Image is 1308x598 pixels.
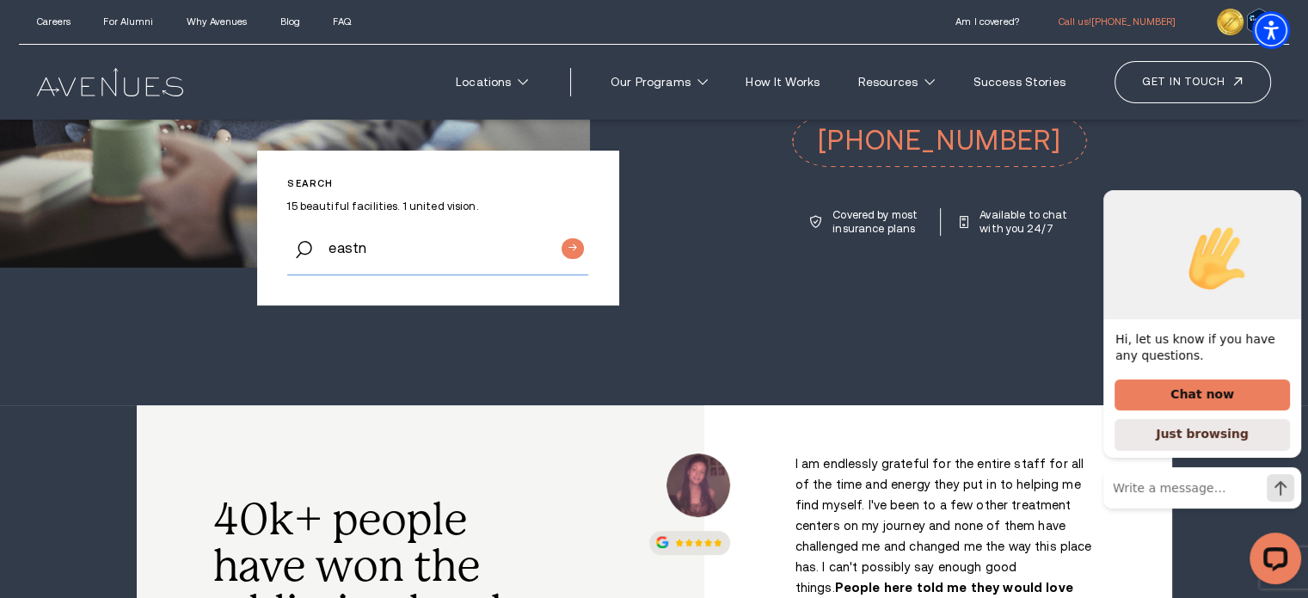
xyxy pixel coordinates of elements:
button: Chat now [144,379,319,411]
a: Careers [37,16,71,27]
a: Available to chat with you 24/7 [959,208,1069,236]
a: Am I covered? [955,16,1018,27]
p: 15 beautiful facilities. 1 united vision. [287,200,588,213]
a: FAQ [333,16,350,27]
p: Covered by most insurance plans [832,208,922,236]
input: Search by city, state, or zip code [287,220,588,275]
a: Blog [280,16,300,27]
a: Our Programs [596,66,722,98]
button: Just browsing [144,420,319,452]
button: Open LiveChat chat widget [279,533,330,584]
a: How It Works [731,66,834,98]
a: Covered by most insurance plans [809,208,922,236]
a: Locations [441,66,543,98]
a: For Alumni [103,16,153,27]
img: waving hand [132,190,330,319]
a: Success Stories [958,66,1079,98]
input: Write a message… [132,468,330,509]
a: Why Avenues [187,16,247,27]
a: Resources [844,66,949,98]
a: call 410-881-6726 [792,115,1087,167]
div: Accessibility Menu [1252,11,1290,49]
p: Search [287,178,588,189]
input: Submit button [562,238,584,259]
h2: Hi, let us know if you have any questions. [144,331,318,364]
button: Send a message [296,475,323,502]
